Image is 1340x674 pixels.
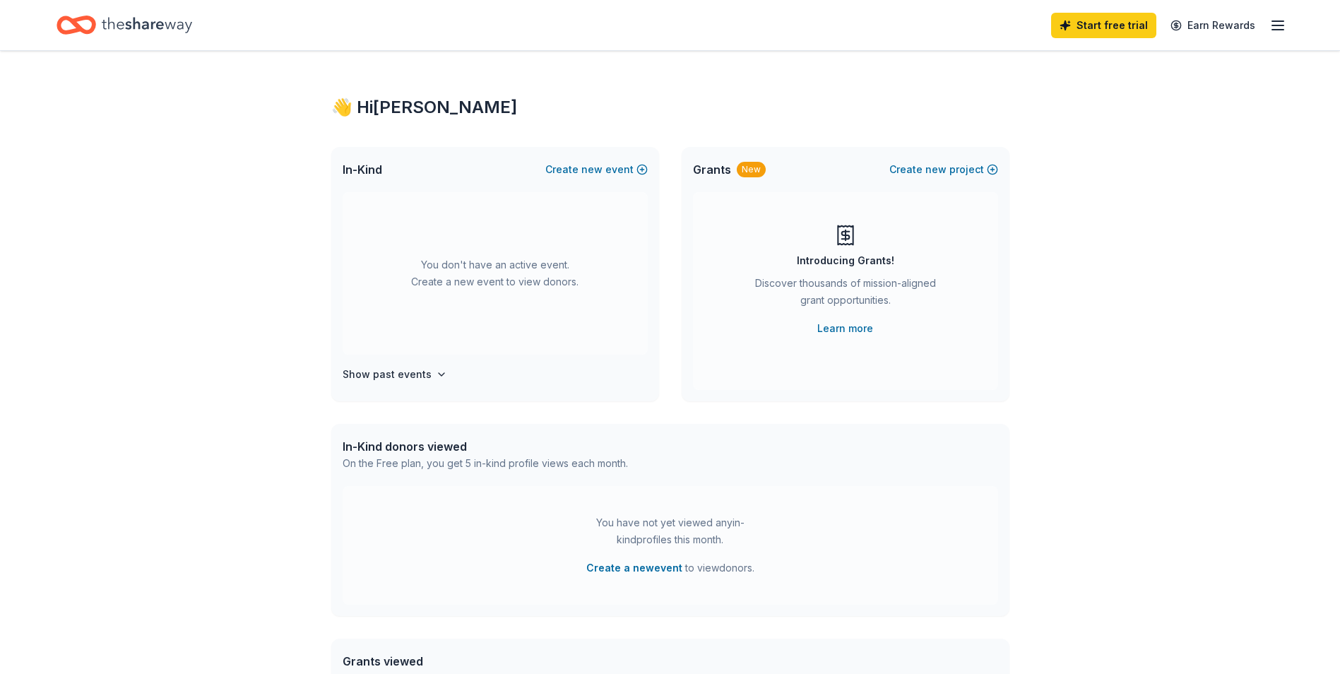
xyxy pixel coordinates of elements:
[343,653,620,670] div: Grants viewed
[586,560,682,577] button: Create a newevent
[925,161,947,178] span: new
[749,275,942,314] div: Discover thousands of mission-aligned grant opportunities.
[586,560,754,577] span: to view donors .
[737,162,766,177] div: New
[693,161,731,178] span: Grants
[343,161,382,178] span: In-Kind
[1162,13,1264,38] a: Earn Rewards
[817,320,873,337] a: Learn more
[797,252,894,269] div: Introducing Grants!
[343,455,628,472] div: On the Free plan, you get 5 in-kind profile views each month.
[343,366,447,383] button: Show past events
[331,96,1009,119] div: 👋 Hi [PERSON_NAME]
[1051,13,1156,38] a: Start free trial
[343,438,628,455] div: In-Kind donors viewed
[581,161,603,178] span: new
[343,192,648,355] div: You don't have an active event. Create a new event to view donors.
[545,161,648,178] button: Createnewevent
[582,514,759,548] div: You have not yet viewed any in-kind profiles this month.
[343,366,432,383] h4: Show past events
[57,8,192,42] a: Home
[889,161,998,178] button: Createnewproject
